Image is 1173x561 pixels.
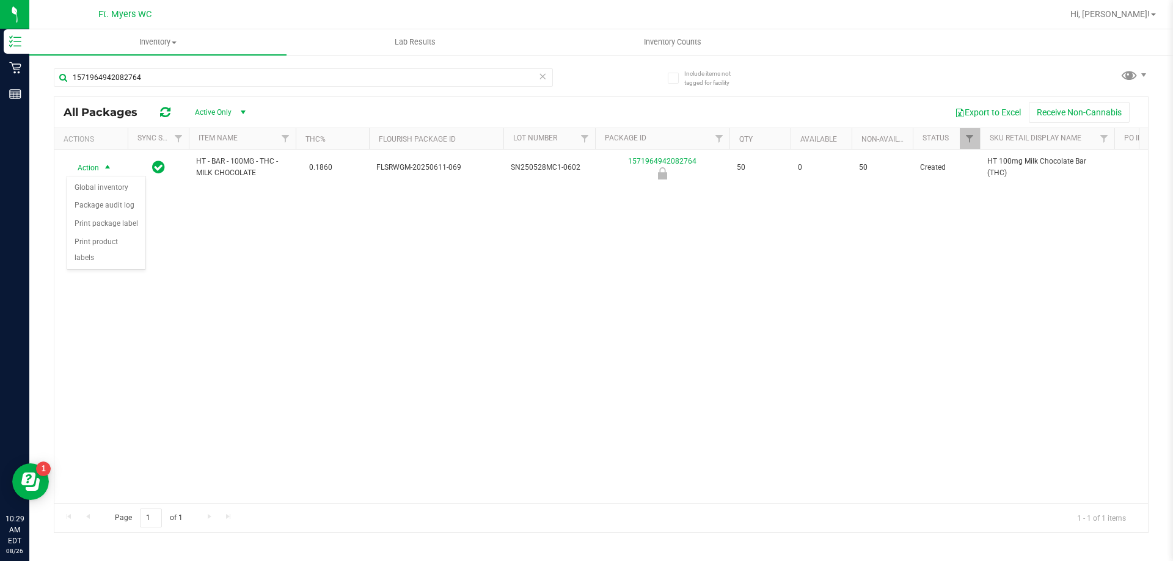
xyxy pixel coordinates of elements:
a: Package ID [605,134,646,142]
span: In Sync [152,159,165,176]
span: 50 [859,162,905,173]
a: Item Name [199,134,238,142]
span: All Packages [64,106,150,119]
a: Sync Status [137,134,185,142]
a: Filter [276,128,296,149]
div: Actions [64,135,123,143]
span: SN250528MC1-0602 [511,162,588,173]
a: 1571964942082764 [628,157,696,165]
p: 10:29 AM EDT [5,513,24,546]
span: select [100,159,115,176]
span: Inventory Counts [627,37,718,48]
inline-svg: Retail [9,62,21,74]
span: 0 [798,162,844,173]
span: Ft. Myers WC [98,9,152,20]
a: THC% [305,135,326,143]
span: Action [67,159,100,176]
a: Available [800,135,837,143]
span: HT - BAR - 100MG - THC - MILK CHOCOLATE [196,156,288,179]
li: Package audit log [67,197,145,215]
span: 0.1860 [303,159,338,176]
input: Search Package ID, Item Name, SKU, Lot or Part Number... [54,68,553,87]
a: Filter [575,128,595,149]
div: Newly Received [593,167,731,179]
span: Clear [538,68,547,84]
inline-svg: Inventory [9,35,21,48]
iframe: Resource center unread badge [36,461,51,476]
span: 1 - 1 of 1 items [1067,509,1136,527]
a: PO ID [1124,134,1142,142]
span: Created [920,162,973,173]
a: Lab Results [287,29,544,55]
li: Print package label [67,215,145,233]
a: Status [923,134,949,142]
a: Inventory Counts [544,29,801,55]
inline-svg: Reports [9,88,21,100]
span: HT 100mg Milk Chocolate Bar (THC) [987,156,1107,179]
p: 08/26 [5,546,24,556]
a: Qty [739,135,753,143]
a: Sku Retail Display Name [990,134,1081,142]
span: FLSRWGM-20250611-069 [376,162,496,173]
a: Filter [1094,128,1114,149]
span: Include items not tagged for facility [684,69,745,87]
button: Receive Non-Cannabis [1029,102,1130,123]
a: Filter [169,128,189,149]
a: Non-Available [861,135,916,143]
li: Print product labels [67,233,145,267]
button: Export to Excel [947,102,1029,123]
a: Inventory [29,29,287,55]
li: Global inventory [67,179,145,197]
a: Flourish Package ID [379,135,456,143]
span: 50 [737,162,783,173]
span: Lab Results [378,37,452,48]
span: Inventory [29,37,287,48]
a: Lot Number [513,134,557,142]
span: Page of 1 [104,509,192,527]
input: 1 [140,509,162,527]
a: Filter [960,128,980,149]
a: Filter [709,128,729,149]
iframe: Resource center [12,463,49,500]
span: Hi, [PERSON_NAME]! [1070,9,1150,19]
